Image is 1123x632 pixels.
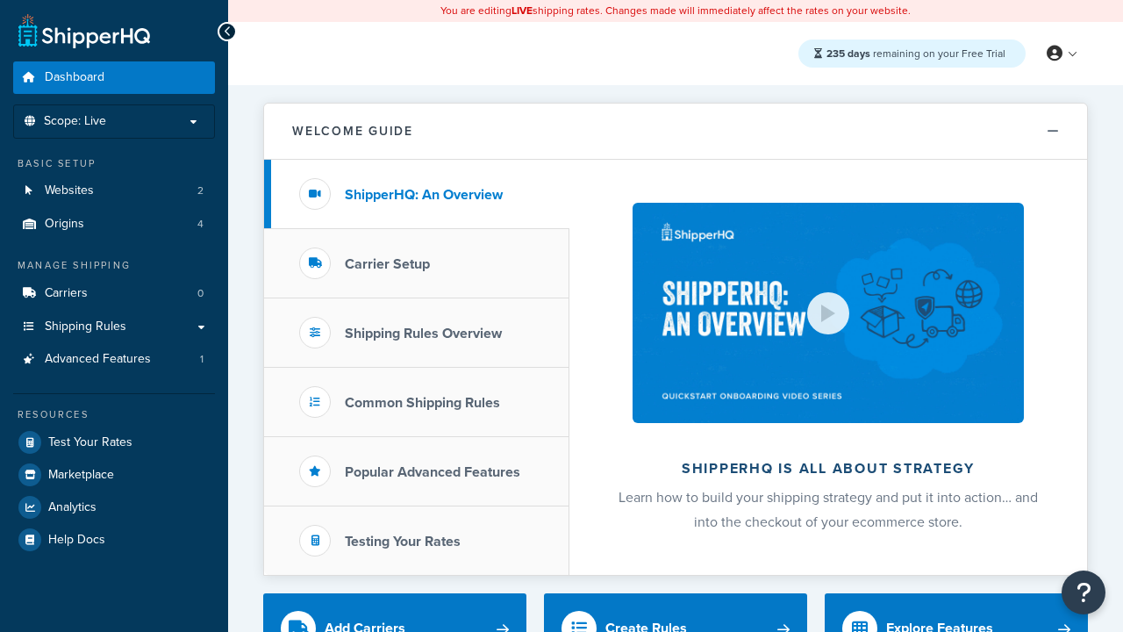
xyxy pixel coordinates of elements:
[1062,571,1105,614] button: Open Resource Center
[13,277,215,310] a: Carriers0
[292,125,413,138] h2: Welcome Guide
[13,459,215,491] a: Marketplace
[13,175,215,207] a: Websites2
[13,208,215,241] li: Origins
[45,352,151,367] span: Advanced Features
[13,61,215,94] a: Dashboard
[13,492,215,523] a: Analytics
[264,104,1087,160] button: Welcome Guide
[197,286,204,301] span: 0
[345,326,502,341] h3: Shipping Rules Overview
[48,468,114,483] span: Marketplace
[13,343,215,376] li: Advanced Features
[13,524,215,556] a: Help Docs
[45,320,126,334] span: Shipping Rules
[45,70,104,85] span: Dashboard
[13,427,215,458] a: Test Your Rates
[48,533,105,548] span: Help Docs
[13,407,215,422] div: Resources
[44,114,106,129] span: Scope: Live
[345,187,503,203] h3: ShipperHQ: An Overview
[45,286,88,301] span: Carriers
[13,277,215,310] li: Carriers
[619,487,1038,532] span: Learn how to build your shipping strategy and put it into action… and into the checkout of your e...
[200,352,204,367] span: 1
[345,464,520,480] h3: Popular Advanced Features
[633,203,1024,423] img: ShipperHQ is all about strategy
[13,311,215,343] a: Shipping Rules
[13,156,215,171] div: Basic Setup
[45,183,94,198] span: Websites
[826,46,1005,61] span: remaining on your Free Trial
[45,217,84,232] span: Origins
[48,500,97,515] span: Analytics
[345,395,500,411] h3: Common Shipping Rules
[616,461,1041,477] h2: ShipperHQ is all about strategy
[197,217,204,232] span: 4
[13,175,215,207] li: Websites
[826,46,870,61] strong: 235 days
[13,343,215,376] a: Advanced Features1
[511,3,533,18] b: LIVE
[48,435,132,450] span: Test Your Rates
[13,258,215,273] div: Manage Shipping
[197,183,204,198] span: 2
[345,256,430,272] h3: Carrier Setup
[345,534,461,549] h3: Testing Your Rates
[13,208,215,241] a: Origins4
